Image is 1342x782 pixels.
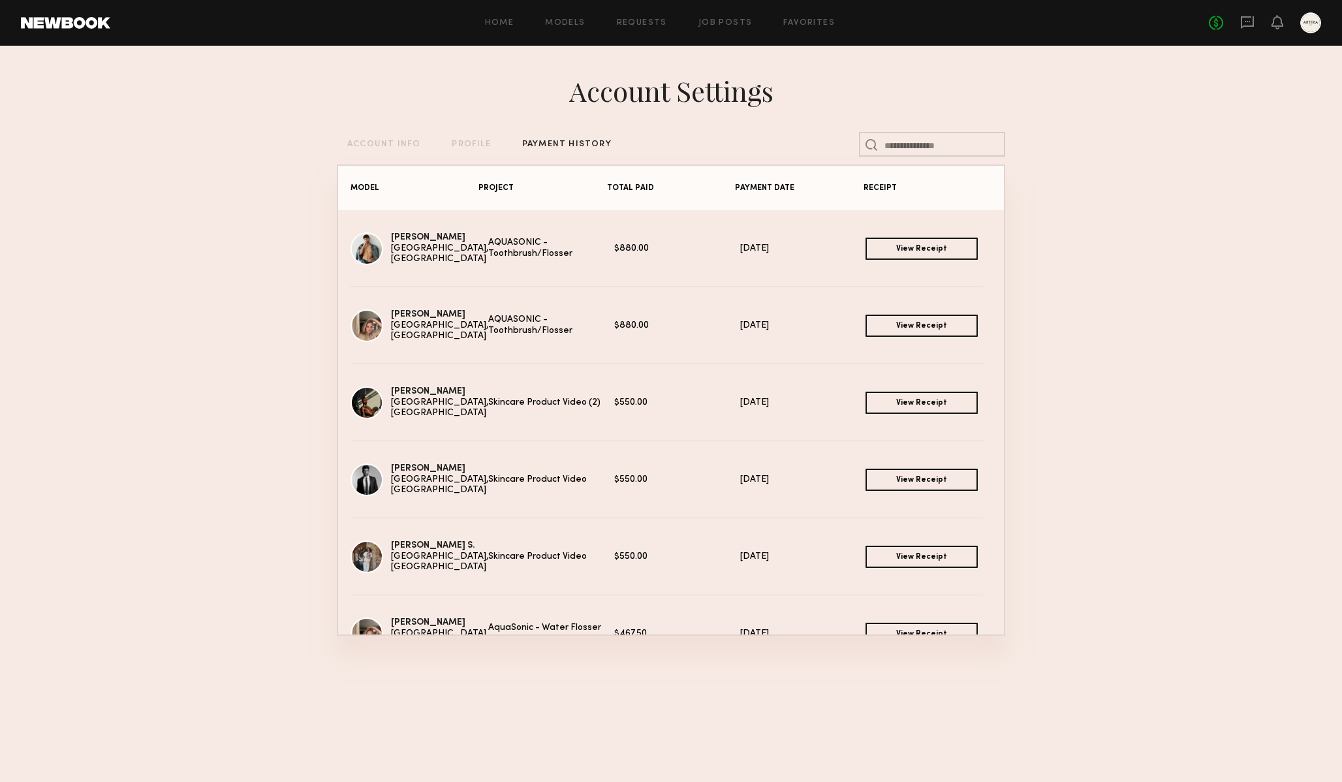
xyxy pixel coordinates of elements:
div: [DATE] [740,629,866,640]
div: Skincare Product Video [488,475,614,486]
div: [GEOGRAPHIC_DATA], [GEOGRAPHIC_DATA] [391,629,488,651]
a: [PERSON_NAME] [391,387,465,396]
div: $467.50 [614,629,740,640]
div: Account Settings [569,72,773,109]
div: [GEOGRAPHIC_DATA], [GEOGRAPHIC_DATA] [391,475,488,497]
div: MODEL [351,184,478,193]
div: $550.00 [614,475,740,486]
div: PAYMENT DATE [735,184,863,193]
div: PAYMENT HISTORY [522,140,612,149]
a: [PERSON_NAME] S. [391,541,475,550]
a: Home [485,19,514,27]
img: Bobby B. [351,386,383,419]
div: [DATE] [740,321,866,332]
a: View Receipt [866,238,978,260]
div: $550.00 [614,398,740,409]
div: [GEOGRAPHIC_DATA], [GEOGRAPHIC_DATA] [391,243,488,266]
div: AQUASONIC - Toothbrush/Flosser [488,315,614,337]
a: Models [545,19,585,27]
a: [PERSON_NAME] [391,310,465,319]
img: Masha B. [351,309,383,342]
div: $880.00 [614,321,740,332]
div: [DATE] [740,398,866,409]
div: PROFILE [452,140,490,149]
a: Favorites [783,19,835,27]
img: Kenan-Eames S. [351,540,383,573]
div: [GEOGRAPHIC_DATA], [GEOGRAPHIC_DATA] [391,552,488,574]
div: Skincare Product Video [488,552,614,563]
a: View Receipt [866,623,978,645]
div: $880.00 [614,243,740,255]
div: [GEOGRAPHIC_DATA], [GEOGRAPHIC_DATA] [391,398,488,420]
a: Requests [617,19,667,27]
div: [DATE] [740,552,866,563]
div: AQUASONIC - Toothbrush/Flosser [488,238,614,260]
div: [DATE] [740,243,866,255]
a: [PERSON_NAME] [391,233,465,242]
a: [PERSON_NAME] [391,464,465,473]
a: View Receipt [866,469,978,491]
div: ACCOUNT INFO [347,140,420,149]
a: View Receipt [866,315,978,337]
img: Dylan W. [351,232,383,265]
div: AquaSonic - Water Flosser Ad Production [488,623,614,645]
a: View Receipt [866,392,978,414]
div: [DATE] [740,475,866,486]
a: Job Posts [698,19,753,27]
a: View Receipt [866,546,978,568]
a: [PERSON_NAME] [391,618,465,627]
div: [GEOGRAPHIC_DATA], [GEOGRAPHIC_DATA] [391,321,488,343]
div: Skincare Product Video (2) [488,398,614,409]
img: Masha B. [351,618,383,650]
div: TOTAL PAID [607,184,735,193]
div: $550.00 [614,552,740,563]
img: Bradley M. [351,463,383,496]
div: RECEIPT [864,184,991,193]
div: PROJECT [478,184,606,193]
